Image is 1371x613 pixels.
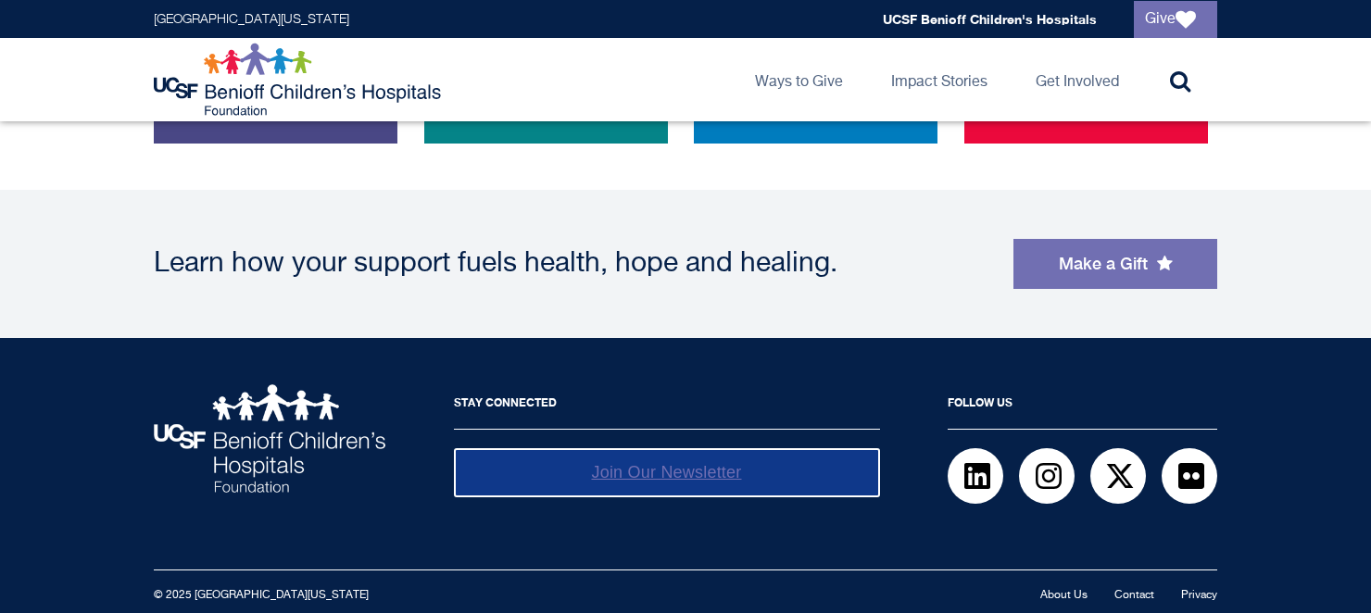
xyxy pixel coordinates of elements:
[948,384,1217,430] h2: Follow Us
[1040,590,1088,601] a: About Us
[154,384,385,493] img: UCSF Benioff Children's Hospitals
[1013,239,1217,289] a: Make a Gift
[454,384,880,430] h2: Stay Connected
[876,38,1002,121] a: Impact Stories
[454,448,880,497] a: Join Our Newsletter
[1181,590,1217,601] a: Privacy
[154,250,995,278] div: Learn how your support fuels health, hope and healing.
[1021,38,1134,121] a: Get Involved
[154,590,369,601] small: © 2025 [GEOGRAPHIC_DATA][US_STATE]
[154,13,349,26] a: [GEOGRAPHIC_DATA][US_STATE]
[1114,590,1154,601] a: Contact
[883,11,1097,27] a: UCSF Benioff Children's Hospitals
[154,43,446,117] img: Logo for UCSF Benioff Children's Hospitals Foundation
[740,38,858,121] a: Ways to Give
[1134,1,1217,38] a: Give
